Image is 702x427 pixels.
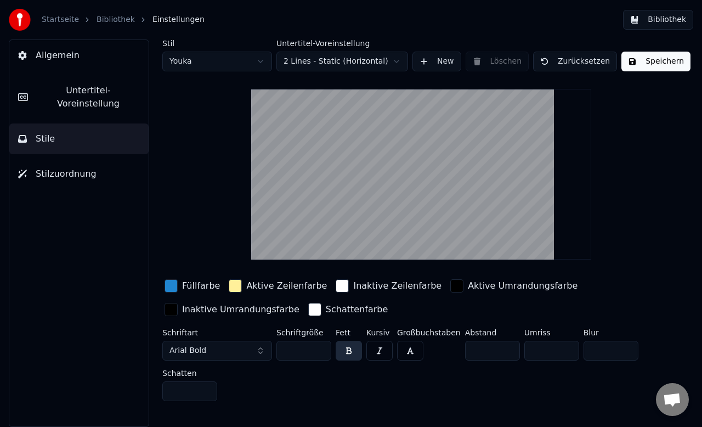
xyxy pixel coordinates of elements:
[37,84,140,110] span: Untertitel-Voreinstellung
[276,40,408,47] label: Untertitel-Voreinstellung
[468,279,578,293] div: Aktive Umrandungsfarbe
[333,277,444,295] button: Inaktive Zeilenfarbe
[97,14,135,25] a: Bibliothek
[36,132,55,145] span: Stile
[276,329,331,336] label: Schriftgröße
[621,52,690,71] button: Speichern
[162,277,222,295] button: Füllfarbe
[9,75,149,119] button: Untertitel-Voreinstellung
[397,329,461,336] label: Großbuchstaben
[336,329,362,336] label: Fett
[36,49,80,62] span: Allgemein
[162,40,272,47] label: Stil
[533,52,617,71] button: Zurücksetzen
[623,10,693,30] button: Bibliothek
[42,14,79,25] a: Startseite
[656,383,689,416] a: Chat öffnen
[227,277,329,295] button: Aktive Zeilenfarbe
[306,301,390,318] button: Schattenfarbe
[152,14,205,25] span: Einstellungen
[9,123,149,154] button: Stile
[169,345,206,356] span: Arial Bold
[412,52,461,71] button: New
[162,369,217,377] label: Schatten
[42,14,205,25] nav: breadcrumb
[36,167,97,181] span: Stilzuordnung
[162,301,302,318] button: Inaktive Umrandungsfarbe
[9,40,149,71] button: Allgemein
[524,329,579,336] label: Umriss
[584,329,638,336] label: Blur
[366,329,393,336] label: Kursiv
[246,279,327,293] div: Aktive Zeilenfarbe
[9,9,31,31] img: youka
[182,303,299,316] div: Inaktive Umrandungsfarbe
[448,277,580,295] button: Aktive Umrandungsfarbe
[353,279,441,293] div: Inaktive Zeilenfarbe
[326,303,388,316] div: Schattenfarbe
[465,329,520,336] label: Abstand
[162,329,272,336] label: Schriftart
[182,279,220,293] div: Füllfarbe
[9,159,149,189] button: Stilzuordnung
